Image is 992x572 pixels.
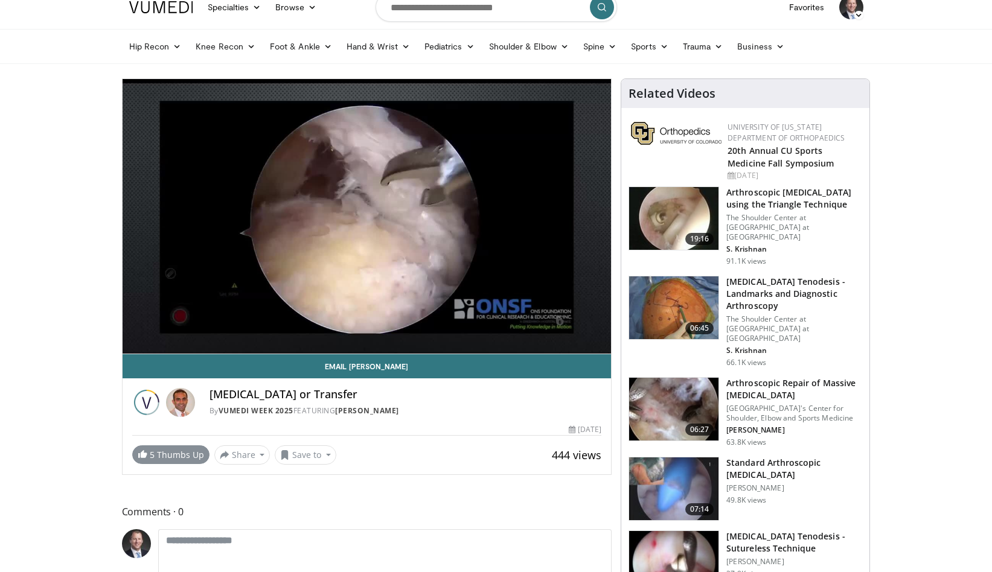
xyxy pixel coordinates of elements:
a: Trauma [676,34,731,59]
p: [PERSON_NAME] [726,483,862,493]
img: Avatar [122,529,151,558]
p: [PERSON_NAME] [726,425,862,435]
a: Shoulder & Elbow [482,34,576,59]
p: 91.1K views [726,256,766,266]
a: Business [730,34,792,59]
a: Hip Recon [122,34,189,59]
button: Save to [275,445,336,465]
a: Pediatrics [417,34,482,59]
img: VuMedi Logo [129,1,193,13]
a: University of [US_STATE] Department of Orthopaedics [728,122,845,143]
h3: Standard Arthroscopic [MEDICAL_DATA] [726,457,862,481]
button: Share [214,445,270,465]
a: 07:14 Standard Arthroscopic [MEDICAL_DATA] [PERSON_NAME] 49.8K views [629,457,862,521]
img: krish_3.png.150x105_q85_crop-smart_upscale.jpg [629,187,718,250]
div: By FEATURING [210,405,602,416]
span: 5 [150,449,155,460]
a: Hand & Wrist [339,34,417,59]
img: 355603a8-37da-49b6-856f-e00d7e9307d3.png.150x105_q85_autocrop_double_scale_upscale_version-0.2.png [631,122,722,145]
h3: Arthroscopic Repair of Massive [MEDICAL_DATA] [726,377,862,401]
span: 07:14 [685,503,714,515]
img: 15733_3.png.150x105_q85_crop-smart_upscale.jpg [629,276,718,339]
a: Sports [624,34,676,59]
span: 19:16 [685,233,714,245]
p: The Shoulder Center at [GEOGRAPHIC_DATA] at [GEOGRAPHIC_DATA] [726,213,862,242]
span: Comments 0 [122,504,612,520]
a: 06:45 [MEDICAL_DATA] Tenodesis - Landmarks and Diagnostic Arthroscopy The Shoulder Center at [GEO... [629,276,862,367]
h3: [MEDICAL_DATA] Tenodesis - Landmarks and Diagnostic Arthroscopy [726,276,862,312]
span: 444 views [552,448,601,462]
a: Foot & Ankle [263,34,339,59]
h4: Related Videos [629,86,715,101]
video-js: Video Player [123,79,612,354]
p: S. Krishnan [726,244,862,254]
p: 49.8K views [726,495,766,505]
span: 06:45 [685,322,714,334]
a: 19:16 Arthroscopic [MEDICAL_DATA] using the Triangle Technique The Shoulder Center at [GEOGRAPHIC... [629,186,862,266]
img: Avatar [166,388,195,417]
p: The Shoulder Center at [GEOGRAPHIC_DATA] at [GEOGRAPHIC_DATA] [726,314,862,343]
a: Vumedi Week 2025 [219,405,293,416]
h3: [MEDICAL_DATA] Tenodesis - Sutureless Technique [726,530,862,555]
img: Vumedi Week 2025 [132,388,161,417]
a: [PERSON_NAME] [335,405,399,416]
h3: Arthroscopic [MEDICAL_DATA] using the Triangle Technique [726,186,862,211]
a: 06:27 Arthroscopic Repair of Massive [MEDICAL_DATA] [GEOGRAPHIC_DATA]'s Center for Shoulder, Elbo... [629,377,862,447]
h4: [MEDICAL_DATA] or Transfer [210,388,602,401]
span: 06:27 [685,424,714,436]
p: 63.8K views [726,437,766,447]
div: [DATE] [569,424,601,435]
p: [GEOGRAPHIC_DATA]'s Center for Shoulder, Elbow and Sports Medicine [726,404,862,423]
a: Email [PERSON_NAME] [123,354,612,378]
p: S. Krishnan [726,346,862,355]
p: 66.1K views [726,358,766,367]
a: Spine [576,34,624,59]
img: 281021_0002_1.png.150x105_q85_crop-smart_upscale.jpg [629,378,718,440]
a: 20th Annual CU Sports Medicine Fall Symposium [728,145,834,169]
img: 38854_0000_3.png.150x105_q85_crop-smart_upscale.jpg [629,457,718,520]
a: 5 Thumbs Up [132,445,210,464]
div: [DATE] [728,170,860,181]
a: Knee Recon [188,34,263,59]
p: [PERSON_NAME] [726,557,862,567]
